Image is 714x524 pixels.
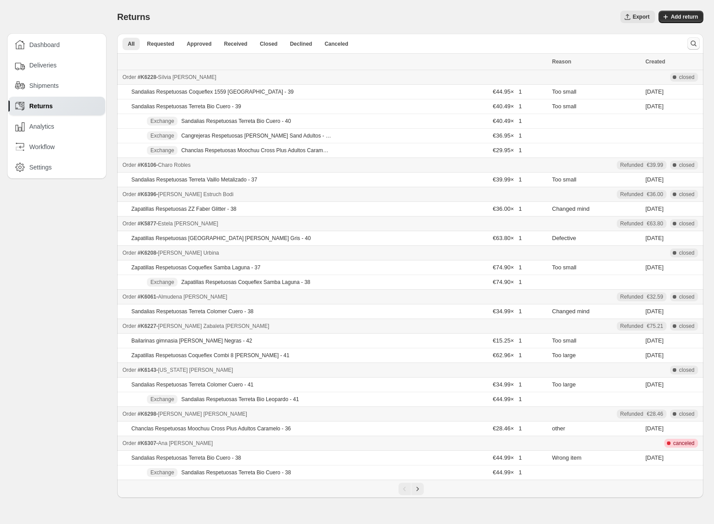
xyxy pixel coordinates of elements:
[679,191,694,198] span: closed
[679,293,694,300] span: closed
[679,249,694,256] span: closed
[117,12,150,22] span: Returns
[679,410,694,418] span: closed
[131,425,291,432] p: Chanclas Respetuosas Moochuu Cross Plus Adultos Caramelo - 36
[679,366,694,374] span: closed
[673,440,694,447] span: canceled
[122,322,547,331] div: -
[138,162,156,168] span: #K6106
[158,440,213,446] span: Ana [PERSON_NAME]
[645,205,663,212] time: Tuesday, July 29, 2025 at 11:56:48 AM
[122,162,136,168] span: Order
[493,235,522,241] span: €63.80 × 1
[122,294,136,300] span: Order
[147,40,174,47] span: Requested
[122,250,136,256] span: Order
[29,102,53,110] span: Returns
[549,99,643,114] td: Too small
[122,190,547,199] div: -
[552,59,571,65] span: Reason
[620,220,663,227] div: Refunded
[181,396,299,403] p: Sandalias Respetuosas Terreta Bio Leopardo - 41
[131,205,237,213] p: Zapatillas Respetuosas ZZ Faber Glitter - 38
[687,37,700,50] button: Search and filter results
[645,381,663,388] time: Saturday, July 26, 2025 at 12:31:09 PM
[493,396,522,402] span: €44.99 × 1
[181,132,331,139] p: Cangrejeras Respetuosas [PERSON_NAME] Sand Adultos - 40
[493,176,522,183] span: €39.99 × 1
[620,323,663,330] div: Refunded
[647,162,663,169] span: €39.99
[158,221,218,227] span: Estela [PERSON_NAME]
[647,220,663,227] span: €63.80
[122,221,136,227] span: Order
[131,235,311,242] p: Zapatillas Respetuosas [GEOGRAPHIC_DATA] [PERSON_NAME] Gris - 40
[647,323,663,330] span: €75.21
[122,323,136,329] span: Order
[620,410,663,418] div: Refunded
[493,264,522,271] span: €74.90 × 1
[620,11,655,23] button: Export
[493,279,522,285] span: €74.90 × 1
[260,40,277,47] span: Closed
[138,440,156,446] span: #K6307
[493,118,522,124] span: €40.49 × 1
[645,454,663,461] time: Friday, July 25, 2025 at 2:34:13 PM
[158,191,233,197] span: [PERSON_NAME] Estruch Bodi
[122,191,136,197] span: Order
[549,260,643,275] td: Too small
[150,147,174,154] span: Exchange
[131,454,241,461] p: Sandalias Respetuosas Terreta Bio Cuero - 38
[645,59,665,65] span: Created
[29,122,54,131] span: Analytics
[647,410,663,418] span: €28.46
[158,323,269,329] span: [PERSON_NAME] Zabaleta [PERSON_NAME]
[122,367,136,373] span: Order
[138,191,156,197] span: #K6396
[493,308,522,315] span: €34.99 × 1
[493,147,522,154] span: €29.95 × 1
[138,323,156,329] span: #K6227
[138,250,156,256] span: #K6208
[131,308,253,315] p: Sandalias Respetuosas Terreta Colomer Cuero - 38
[645,176,663,183] time: Tuesday, July 29, 2025 at 11:59:39 AM
[493,469,522,476] span: €44.99 × 1
[549,202,643,217] td: Changed mind
[679,74,694,81] span: closed
[131,352,289,359] p: Zapatillas Respetuosas Coqueflex Combi 8 [PERSON_NAME] - 41
[324,40,348,47] span: Canceled
[493,381,522,388] span: €34.99 × 1
[645,264,663,271] time: Monday, July 28, 2025 at 10:49:54 PM
[122,219,547,228] div: -
[493,352,522,359] span: €62.96 × 1
[645,88,663,95] time: Tuesday, July 29, 2025 at 2:33:19 PM
[493,337,522,344] span: €15.25 × 1
[158,250,219,256] span: [PERSON_NAME] Urbina
[158,294,227,300] span: Almudena [PERSON_NAME]
[122,161,547,169] div: -
[493,205,522,212] span: €36.00 × 1
[138,74,156,80] span: #K6228
[620,293,663,300] div: Refunded
[679,220,694,227] span: closed
[131,264,260,271] p: Zapatillas Respetuosas Coqueflex Samba Laguna - 37
[620,162,663,169] div: Refunded
[122,248,547,257] div: -
[150,469,174,476] span: Exchange
[138,411,156,417] span: #K6298
[138,294,156,300] span: #K6061
[549,451,643,465] td: Wrong item
[131,103,241,110] p: Sandalias Respetuosas Terreta Bio Cuero - 39
[150,396,174,403] span: Exchange
[181,118,291,125] p: Sandalias Respetuosas Terreta Bio Cuero - 40
[29,163,52,172] span: Settings
[122,410,547,418] div: -
[549,173,643,187] td: Too small
[411,483,424,495] button: Next
[181,147,331,154] p: Chanclas Respetuosas Moochuu Cross Plus Adultos Caramelo - 39
[671,13,698,20] span: Add return
[122,439,547,448] div: -
[150,118,174,125] span: Exchange
[645,425,663,432] time: Friday, July 25, 2025 at 8:40:33 PM
[131,88,294,95] p: Sandalias Respetuosas Coqueflex 1559 [GEOGRAPHIC_DATA] - 39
